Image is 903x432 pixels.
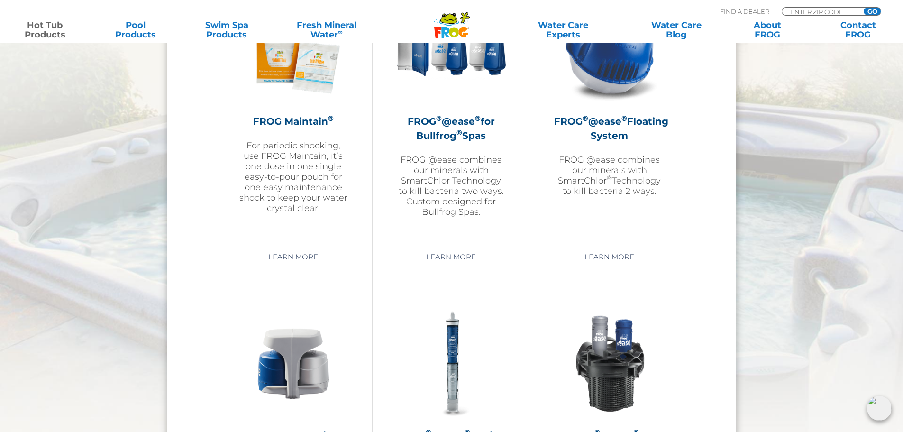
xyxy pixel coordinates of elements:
[555,309,665,419] img: InLineWeir_Front_High_inserting-v2-300x300.png
[456,128,462,137] sup: ®
[574,248,645,266] a: Learn More
[436,114,442,123] sup: ®
[554,155,665,196] p: FROG @ease combines our minerals with SmartChlor Technology to kill bacteria 2 ways.
[415,248,487,266] a: Learn More
[192,20,262,39] a: Swim SpaProducts
[867,396,892,421] img: openIcon
[789,8,853,16] input: Zip Code Form
[823,20,894,39] a: ContactFROG
[282,20,371,39] a: Fresh MineralWater∞
[100,20,171,39] a: PoolProducts
[238,114,348,129] h2: FROG Maintain
[338,28,343,36] sup: ∞
[506,20,620,39] a: Water CareExperts
[554,114,665,143] h2: FROG @ease Floating System
[732,20,803,39] a: AboutFROG
[720,7,769,16] p: Find A Dealer
[475,114,481,123] sup: ®
[238,309,348,419] img: @ease-2-in-1-Holder-v2-300x300.png
[864,8,881,15] input: GO
[607,174,612,182] sup: ®
[396,114,506,143] h2: FROG @ease for Bullfrog Spas
[583,114,588,123] sup: ®
[257,248,329,266] a: Learn More
[9,20,80,39] a: Hot TubProducts
[621,114,627,123] sup: ®
[396,155,506,217] p: FROG @ease combines our minerals with SmartChlor Technology to kill bacteria two ways. Custom des...
[396,309,506,419] img: inline-system-300x300.png
[641,20,711,39] a: Water CareBlog
[328,114,334,123] sup: ®
[238,140,348,213] p: For periodic shocking, use FROG Maintain, it’s one dose in one single easy-to-pour pouch for one ...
